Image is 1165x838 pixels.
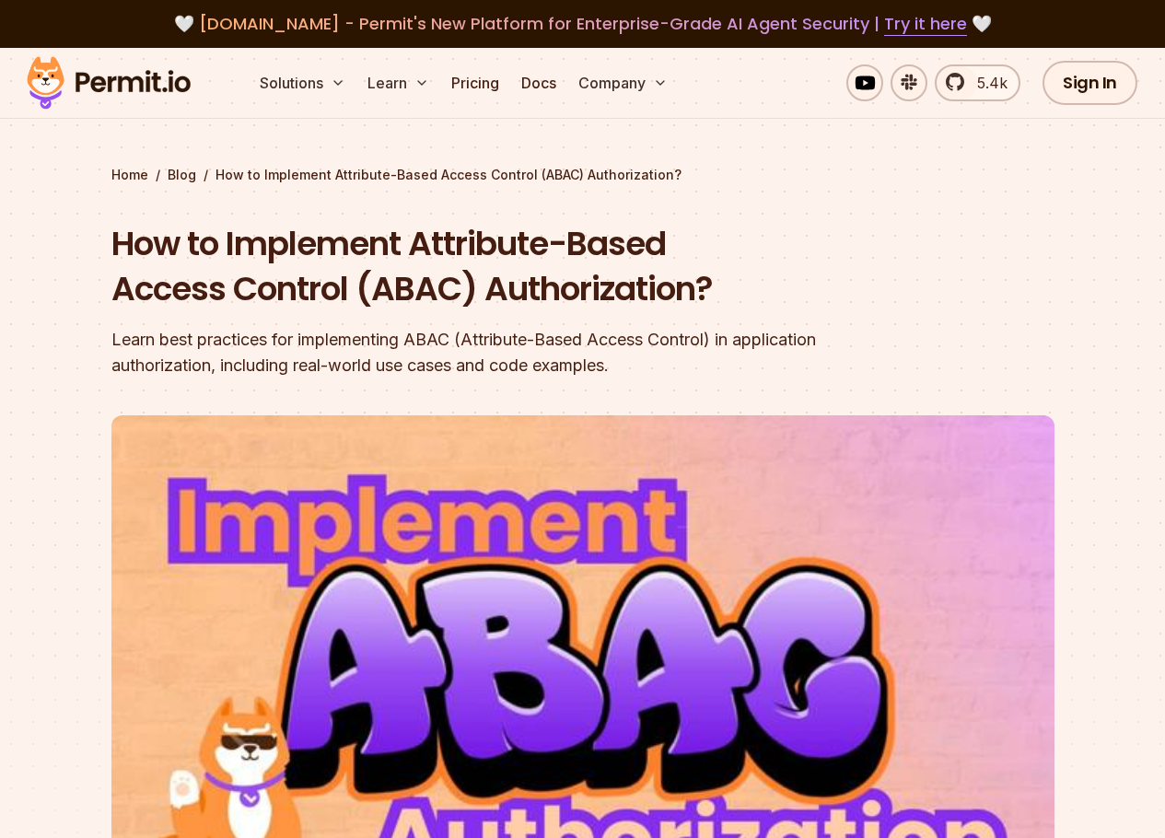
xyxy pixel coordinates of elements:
button: Solutions [252,64,353,101]
a: Try it here [884,12,967,36]
a: Sign In [1043,61,1137,105]
a: 5.4k [935,64,1020,101]
img: Permit logo [18,52,199,114]
a: Pricing [444,64,507,101]
div: Learn best practices for implementing ABAC (Attribute-Based Access Control) in application author... [111,327,819,378]
span: 5.4k [966,72,1008,94]
h1: How to Implement Attribute-Based Access Control (ABAC) Authorization? [111,221,819,312]
span: [DOMAIN_NAME] - Permit's New Platform for Enterprise-Grade AI Agent Security | [199,12,967,35]
button: Company [571,64,675,101]
button: Learn [360,64,437,101]
div: / / [111,166,1054,184]
div: 🤍 🤍 [44,11,1121,37]
a: Home [111,166,148,184]
a: Blog [168,166,196,184]
a: Docs [514,64,564,101]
